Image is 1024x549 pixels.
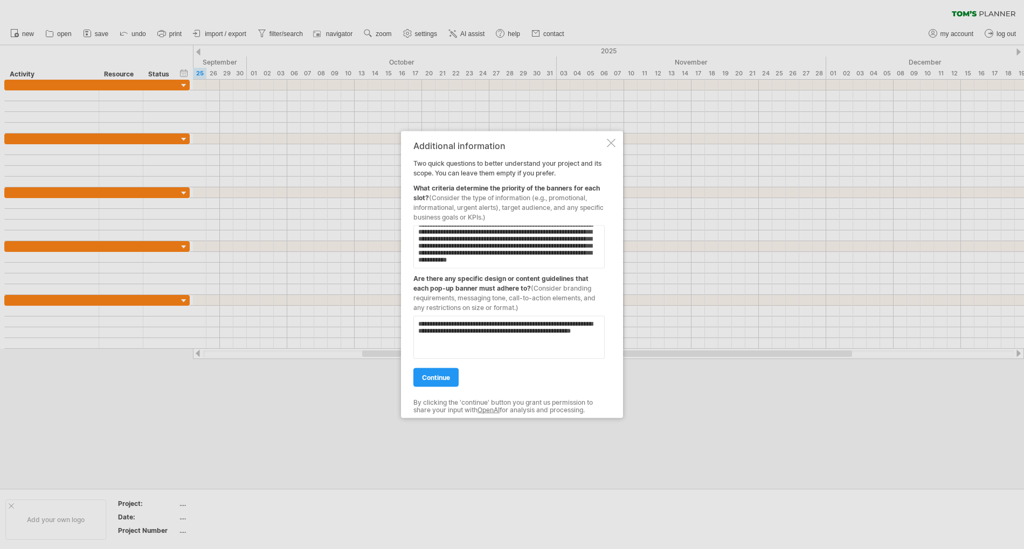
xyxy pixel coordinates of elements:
div: Two quick questions to better understand your project and its scope. You can leave them empty if ... [413,141,605,409]
div: Are there any specific design or content guidelines that each pop-up banner must adhere to? [413,269,605,313]
span: (Consider branding requirements, messaging tone, call-to-action elements, and any restrictions on... [413,284,596,312]
a: continue [413,368,459,387]
span: continue [422,374,450,382]
a: OpenAI [478,406,500,414]
span: (Consider the type of information (e.g., promotional, informational, urgent alerts), target audie... [413,194,604,221]
div: Additional information [413,141,605,151]
div: What criteria determine the priority of the banners for each slot? [413,178,605,222]
div: By clicking the 'continue' button you grant us permission to share your input with for analysis a... [413,399,605,414]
